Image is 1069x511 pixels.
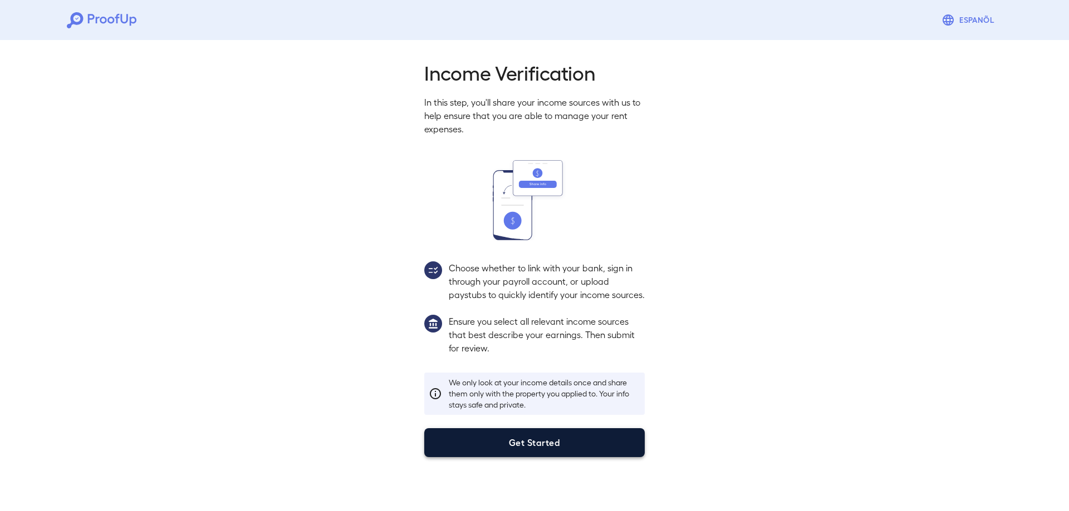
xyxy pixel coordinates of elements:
[424,96,645,136] p: In this step, you'll share your income sources with us to help ensure that you are able to manage...
[449,315,645,355] p: Ensure you select all relevant income sources that best describe your earnings. Then submit for r...
[493,160,576,240] img: transfer_money.svg
[424,60,645,85] h2: Income Verification
[449,377,640,410] p: We only look at your income details once and share them only with the property you applied to. Yo...
[449,261,645,301] p: Choose whether to link with your bank, sign in through your payroll account, or upload paystubs t...
[424,315,442,333] img: group1.svg
[424,428,645,457] button: Get Started
[424,261,442,279] img: group2.svg
[937,9,1002,31] button: Espanõl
